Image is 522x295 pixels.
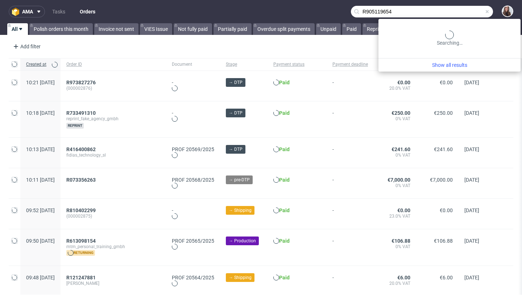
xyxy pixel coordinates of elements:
a: Overdue split payments [253,23,315,35]
span: Paid [279,207,290,213]
span: → DTP [229,146,243,153]
span: €6.00 [440,275,453,280]
span: 10:11 [DATE] [26,177,55,183]
span: - [332,146,368,159]
button: ama [9,6,45,17]
a: PROF 20565/2025 [172,238,214,244]
span: [DATE] [464,110,479,116]
span: €6.00 [397,275,410,280]
div: - [172,80,214,92]
span: - [332,275,368,287]
a: Unpaid [316,23,341,35]
span: [DATE] [464,80,479,85]
span: €250.00 [434,110,453,116]
span: 10:21 [DATE] [26,80,55,85]
span: → Shipping [229,207,252,214]
span: reprint [66,123,84,129]
span: €241.60 [391,146,410,152]
a: PROF 20569/2025 [172,146,214,152]
span: R121247881 [66,275,96,280]
span: - [332,207,368,220]
a: Invoice not sent [94,23,138,35]
a: Orders [75,6,100,17]
span: → Production [229,238,256,244]
a: Reprint [362,23,388,35]
span: - [332,238,368,257]
span: ama [22,9,33,14]
span: €0.00 [440,80,453,85]
span: → DTP [229,110,243,116]
span: 23.0% VAT [380,213,410,219]
span: Paid [279,238,290,244]
span: - [332,80,368,92]
span: 09:48 [DATE] [26,275,55,280]
span: reprint_fake_agency_gmbh [66,116,160,122]
span: 10:13 [DATE] [26,146,55,152]
a: All [7,23,28,35]
span: - [332,177,368,190]
span: returning [66,250,95,256]
div: - [172,207,214,220]
span: → Shipping [229,274,252,281]
span: €7,000.00 [388,177,410,183]
span: R613098154 [66,238,96,244]
span: Created at [26,61,49,68]
div: Searching… [381,31,518,47]
span: → pre-DTP [229,177,250,183]
span: €7,000.00 [430,177,453,183]
span: R973827276 [66,80,96,85]
span: €0.00 [440,207,453,213]
a: R733491310 [66,110,97,116]
span: 09:50 [DATE] [26,238,55,244]
span: Paid [279,110,290,116]
span: Payment deadline [332,61,368,68]
span: [DATE] [464,177,479,183]
span: → DTP [229,79,243,86]
img: Sandra Beśka [502,6,513,16]
span: Paid [279,146,290,152]
a: Tasks [48,6,70,17]
span: 10:18 [DATE] [26,110,55,116]
a: Show all results [381,61,518,69]
a: R416400862 [66,146,97,152]
span: 09:52 [DATE] [26,207,55,213]
a: R973827276 [66,80,97,85]
img: logo [12,8,22,16]
span: Paid [279,275,290,280]
span: [DATE] [464,146,479,152]
a: R121247881 [66,275,97,280]
span: Paid [279,80,290,85]
span: Order ID [66,61,160,68]
span: €106.88 [391,238,410,244]
span: mtm_personal_training_gmbh [66,244,160,250]
span: 0% VAT [380,116,410,122]
div: - [172,110,214,123]
span: €0.00 [397,80,410,85]
span: - [332,110,368,129]
span: fidias_technology_sl [66,152,160,158]
span: R733491310 [66,110,96,116]
a: Polish orders this month [29,23,93,35]
span: 20.0% VAT [380,280,410,286]
span: Document [172,61,214,68]
span: 0% VAT [380,244,410,250]
span: [DATE] [464,238,479,244]
div: Add filter [10,41,42,52]
span: €0.00 [397,207,410,213]
span: 20.0% VAT [380,85,410,91]
a: Partially paid [214,23,252,35]
span: 0% VAT [380,183,410,189]
span: [PERSON_NAME] [66,280,160,286]
span: R416400862 [66,146,96,152]
a: R073356263 [66,177,97,183]
a: Not fully paid [174,23,212,35]
a: PROF 20568/2025 [172,177,214,183]
a: Paid [342,23,361,35]
span: Paid [279,177,290,183]
span: 0% VAT [380,152,410,158]
span: [DATE] [464,275,479,280]
a: VIES Issue [140,23,172,35]
a: PROF 20564/2025 [172,275,214,280]
a: R613098154 [66,238,97,244]
span: €241.60 [434,146,453,152]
